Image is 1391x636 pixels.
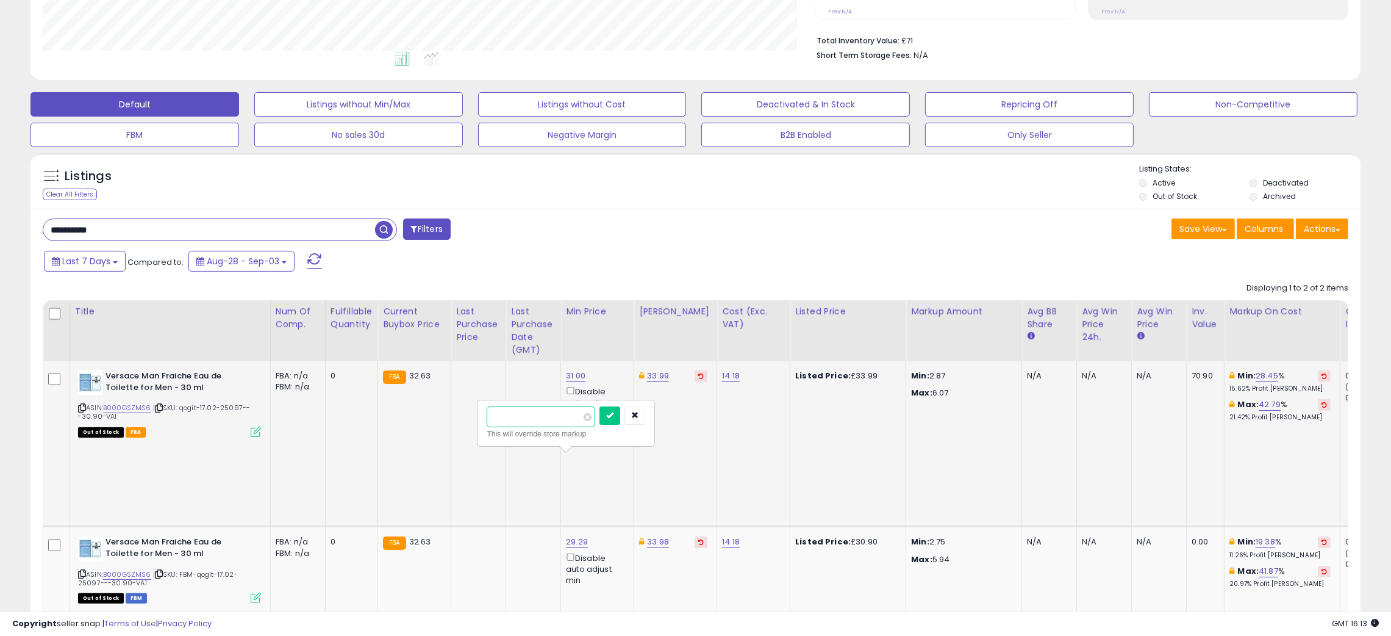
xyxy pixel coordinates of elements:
div: FBM: n/a [276,548,316,559]
div: ASIN: [78,370,261,436]
div: N/A [1082,537,1122,547]
a: 14.18 [722,536,740,548]
th: The percentage added to the cost of goods (COGS) that forms the calculator for Min & Max prices. [1225,300,1340,361]
button: Columns [1237,219,1294,239]
button: Listings without Min/Max [254,92,463,117]
div: seller snap | | [12,618,212,630]
label: Out of Stock [1153,191,1197,201]
div: N/A [1137,370,1177,381]
div: 0.00 [1192,537,1215,547]
div: Disable auto adjust min [566,551,624,586]
div: This will override store markup [487,428,645,440]
button: Actions [1296,219,1348,239]
div: % [1229,370,1331,393]
div: Inv. value [1192,305,1219,331]
b: Listed Price: [795,370,851,381]
span: N/A [914,49,928,61]
p: 20.97% Profit [PERSON_NAME] [1229,580,1331,588]
b: Listed Price: [795,536,851,547]
small: FBA [383,370,406,384]
div: 0 [331,537,368,547]
span: 2025-09-11 16:13 GMT [1332,618,1379,629]
button: Default [30,92,239,117]
i: Revert to store-level Min Markup [1321,373,1327,379]
a: 19.38 [1256,536,1275,548]
div: N/A [1137,537,1177,547]
div: [PERSON_NAME] [639,305,712,318]
div: ASIN: [78,537,261,602]
div: N/A [1027,537,1067,547]
a: Terms of Use [104,618,156,629]
div: N/A [1027,370,1067,381]
button: No sales 30d [254,123,463,147]
span: FBA [126,427,146,438]
a: 29.29 [566,536,588,548]
div: £30.90 [795,537,896,547]
div: Avg Win Price [1137,305,1181,331]
p: 11.26% Profit [PERSON_NAME] [1229,551,1331,560]
small: (0%) [1345,382,1362,392]
img: 51H59Oar2zL._SL40_.jpg [78,537,102,561]
b: Short Term Storage Fees: [817,50,912,60]
div: FBA: n/a [276,537,316,547]
p: 2.87 [911,370,1012,381]
button: Non-Competitive [1149,92,1357,117]
strong: Min: [911,370,929,381]
div: Disable auto adjust min [566,385,624,419]
img: 51H59Oar2zL._SL40_.jpg [78,370,102,395]
div: Min Price [566,305,629,318]
strong: Min: [911,536,929,547]
button: Last 7 Days [44,251,126,272]
div: % [1229,399,1331,422]
span: FBM [126,593,148,604]
div: Cost (Exc. VAT) [722,305,785,331]
span: All listings that are currently out of stock and unavailable for purchase on Amazon [78,593,124,604]
div: Ordered Items [1345,305,1390,331]
p: 6.07 [911,388,1012,399]
i: This overrides the store level max markup for this listing [1229,400,1234,408]
strong: Copyright [12,618,57,629]
small: Avg Win Price. [1137,331,1144,342]
div: Markup on Cost [1229,305,1335,318]
small: Prev: N/A [828,8,852,15]
div: Current Buybox Price [383,305,446,331]
b: Min: [1238,536,1256,547]
span: 32.63 [409,536,431,547]
a: 33.98 [647,536,669,548]
div: Last Purchase Price [456,305,501,344]
b: Total Inventory Value: [817,35,899,46]
button: Save View [1171,219,1235,239]
b: Min: [1238,370,1256,381]
b: Max: [1238,399,1259,410]
p: 5.94 [911,554,1012,565]
li: £71 [817,32,1339,47]
div: Avg Win Price 24h. [1082,305,1126,344]
button: Repricing Off [925,92,1134,117]
small: (0%) [1345,549,1362,558]
p: Listing States: [1139,164,1361,175]
a: Privacy Policy [158,618,212,629]
div: Listed Price [795,305,901,318]
i: This overrides the store level min markup for this listing [1229,372,1234,380]
button: Negative Margin [478,123,687,147]
a: 28.45 [1256,370,1278,382]
i: Revert to store-level Max Markup [1321,402,1327,408]
button: Listings without Cost [478,92,687,117]
div: % [1229,566,1331,588]
a: 31.00 [566,370,585,382]
label: Archived [1263,191,1296,201]
small: FBA [383,537,406,550]
div: Num of Comp. [276,305,320,331]
button: FBM [30,123,239,147]
div: Fulfillable Quantity [331,305,373,331]
div: Title [75,305,265,318]
a: 42.79 [1259,399,1281,411]
a: 41.87 [1259,565,1278,577]
span: All listings that are currently out of stock and unavailable for purchase on Amazon [78,427,124,438]
div: 0 [331,370,368,381]
span: Last 7 Days [62,255,110,267]
div: FBM: n/a [276,381,316,392]
div: 70.90 [1192,370,1215,381]
div: % [1229,537,1331,559]
p: 15.62% Profit [PERSON_NAME] [1229,385,1331,393]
